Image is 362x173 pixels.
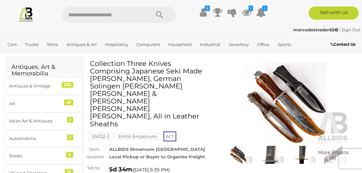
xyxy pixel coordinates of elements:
[133,167,168,173] span: [DATE] 6:39 PM
[275,39,294,50] a: Sports
[9,100,63,107] div: Art
[9,152,63,160] div: Books
[319,146,348,164] a: More Photos(6)
[197,39,223,50] a: Industrial
[254,39,272,50] a: Office
[18,7,34,22] img: Allbids.com.au
[82,146,104,161] div: Item location
[5,50,57,61] a: [GEOGRAPHIC_DATA]
[9,82,63,90] div: Antiques & Vintage
[5,39,19,50] a: Cars
[109,154,205,159] strong: Local Pickup or Buyer to Organise Freight
[341,27,360,32] a: Sign Out
[164,132,176,141] span: ACT
[331,41,357,48] a: Contact Us
[109,147,205,152] strong: ALLBIDS Showroom [GEOGRAPHIC_DATA]
[287,146,316,164] img: Collection Three Knives Comprising Japanese Seki Made Black Jack Knives, German Solingen Widder B...
[64,100,73,105] div: 47
[293,27,339,32] a: mercedestrader65
[44,39,61,50] a: Wine
[102,39,131,50] a: Hospitality
[318,150,349,161] span: More Photos (6)
[67,117,73,123] div: 1
[9,135,63,142] div: Automobilia
[319,146,348,164] img: Collection Three Knives Comprising Japanese Seki Made Black Jack Knives, German Solingen Widder B...
[115,133,161,140] mark: EHVA Emporium
[223,63,349,144] img: Collection Three Knives Comprising Japanese Seki Made Black Jack Knives, German Solingen Widder B...
[144,7,176,23] button: Search
[109,166,132,173] strong: 5d 34m
[134,39,163,50] a: Computers
[88,134,113,139] a: 55032-3
[67,134,73,140] div: 1
[198,7,208,18] a: $
[224,146,253,164] img: Collection Three Knives Comprising Japanese Seki Made Black Jack Knives, German Solingen Widder B...
[205,6,210,11] i: $
[11,64,77,77] h2: Antiques, Art & Memorabilia
[132,167,170,172] span: ( )
[5,147,83,165] a: Books 9
[242,7,251,18] a: 1
[5,77,83,95] a: Antiques & Vintage 333
[5,130,83,147] a: Automobilia 1
[249,6,253,11] i: 1
[9,117,63,125] div: Asian Art & Antiques
[331,42,355,47] b: Contact Us
[62,82,73,88] div: 333
[5,95,83,112] a: Art 47
[226,39,251,50] a: Jewellery
[309,7,359,20] a: Sell with us
[22,39,41,50] a: Trucks
[262,6,267,11] i: 2
[115,134,161,139] a: EHVA Emporium
[256,7,266,18] a: 2
[339,27,340,32] span: |
[293,27,338,32] strong: mercedestrader65
[64,39,99,50] a: Antiques & Art
[256,146,284,164] img: Collection Three Knives Comprising Japanese Seki Made Black Jack Knives, German Solingen Widder B...
[88,133,113,140] mark: 55032-3
[90,60,211,128] h1: Collection Three Knives Comprising Japanese Seki Made [PERSON_NAME], German Solingen [PERSON_NAME...
[5,112,83,130] a: Asian Art & Antiques 1
[166,39,195,50] a: Household
[66,152,73,158] div: 9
